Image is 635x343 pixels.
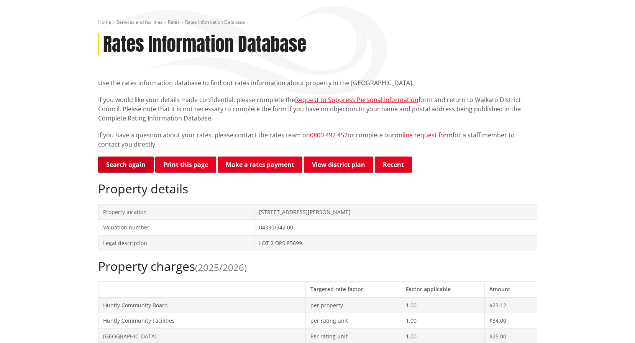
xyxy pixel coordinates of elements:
[98,181,537,196] h2: Property details
[155,157,216,173] button: Print this page
[98,78,537,87] p: Use the rates information database to find out rates information about property in the [GEOGRAPHI...
[195,261,247,274] span: (2025/2026)
[485,297,537,313] td: $23.12
[375,157,412,173] button: Recent
[401,281,485,297] th: Factor applicable
[98,235,254,251] td: Legal description
[485,281,537,297] th: Amount
[98,220,254,236] td: Valuation number
[103,33,306,56] h1: Rates Information Database
[295,96,418,104] a: Request to Suppress Personal Information
[600,311,627,338] iframe: Messenger Launcher
[305,297,401,313] td: per property
[401,297,485,313] td: 1.00
[218,157,302,173] a: Make a rates payment
[401,313,485,329] td: 1.00
[305,281,401,297] th: Targeted rate factor
[304,157,373,173] a: View district plan
[254,220,537,236] td: 04330/342.00
[98,204,254,220] td: Property location
[98,259,537,274] h2: Property charges
[254,204,537,220] td: [STREET_ADDRESS][PERSON_NAME]
[98,19,111,25] a: Home
[395,131,453,139] a: online request form
[310,131,348,139] a: 0800 492 452
[98,130,537,149] p: If you have a question about your rates, please contact the rates team on or complete our for a s...
[485,313,537,329] td: $34.00
[116,19,162,25] a: Services and facilities
[305,313,401,329] td: per rating unit
[98,157,154,173] a: Search again
[98,95,537,123] p: If you would like your details made confidential, please complete the form and return to Waikato ...
[98,19,537,26] nav: breadcrumb
[98,297,305,313] td: Huntly Community Board
[185,19,245,25] span: Rates Information Database
[168,19,180,25] a: Rates
[254,235,537,251] td: LOT 2 DPS 85699
[98,313,305,329] td: Huntly Community Facilities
